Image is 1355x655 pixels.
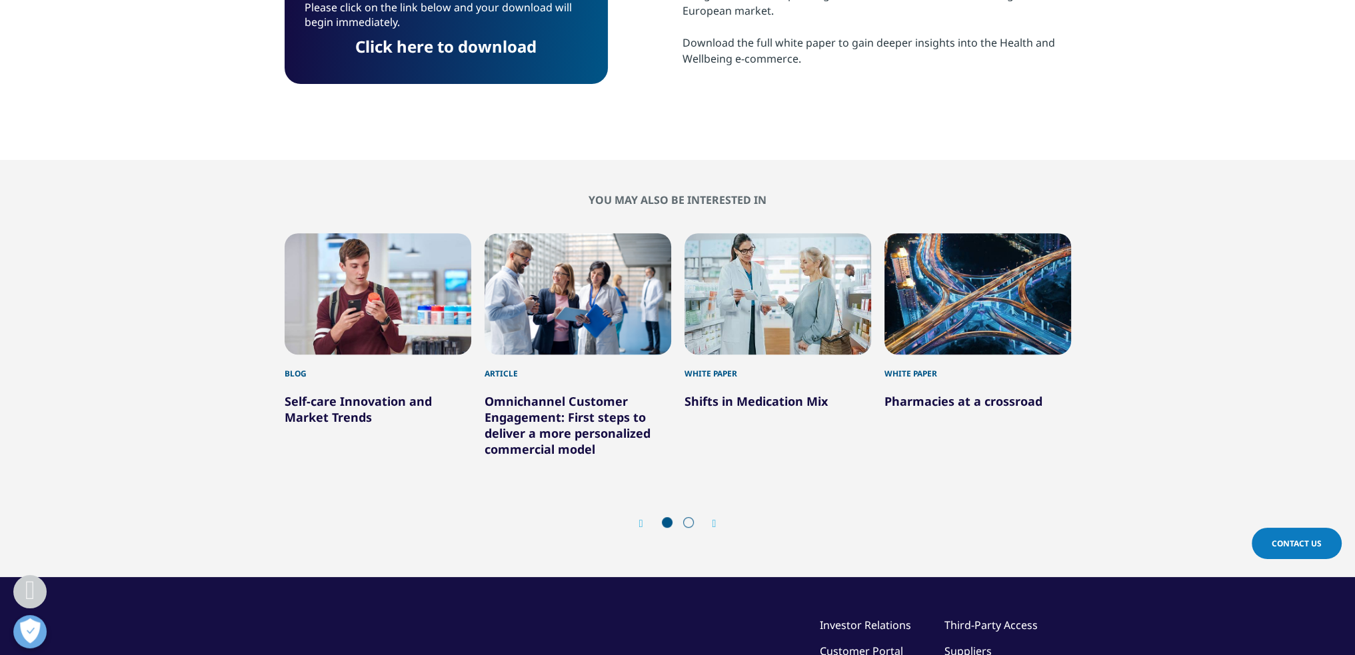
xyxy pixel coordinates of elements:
a: Third-Party Access [944,618,1038,632]
a: Omnichannel Customer Engagement: First steps to deliver a more personalized commercial model [485,393,651,457]
div: 4 / 6 [884,233,1071,457]
div: 3 / 6 [684,233,871,457]
a: Pharmacies at a crossroad [884,393,1042,409]
div: Article [485,354,671,380]
div: White Paper [684,354,871,380]
h2: You may also be interested in [285,193,1071,207]
a: Investor Relations [820,618,911,632]
span: Contact Us [1272,538,1322,549]
div: Previous slide [639,517,657,530]
div: 1 / 6 [285,233,471,457]
div: Next slide [699,517,716,530]
a: Click here to download [355,35,537,57]
div: White Paper [884,354,1071,380]
a: Contact Us [1252,528,1342,559]
a: Self-care Innovation and Market Trends [285,393,432,425]
div: 2 / 6 [485,233,671,457]
a: Shifts in Medication Mix [684,393,828,409]
button: Abrir preferencias [13,615,47,648]
div: Blog [285,354,471,380]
